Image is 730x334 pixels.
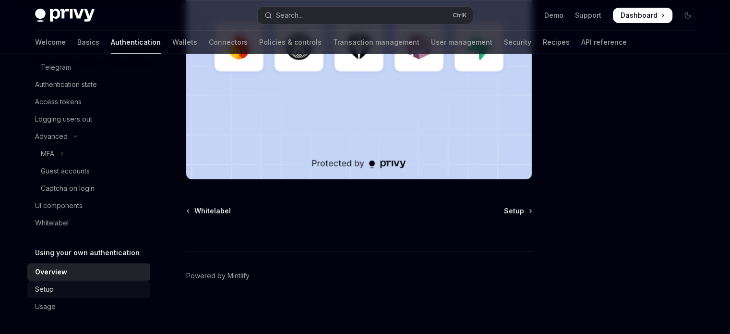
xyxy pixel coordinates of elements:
a: Authentication state [27,76,150,93]
a: Setup [504,206,531,216]
a: Dashboard [613,8,672,23]
a: Policies & controls [259,31,322,54]
a: Security [504,31,531,54]
div: Advanced [35,131,68,142]
a: Support [575,11,601,20]
a: Basics [77,31,99,54]
a: Overview [27,263,150,281]
h5: Using your own authentication [35,247,140,259]
span: Ctrl K [453,12,467,19]
a: Transaction management [333,31,419,54]
a: Connectors [209,31,248,54]
a: Access tokens [27,93,150,111]
a: User management [431,31,492,54]
div: UI components [35,200,83,211]
button: Toggle Advanced section [27,128,150,145]
a: API reference [581,31,627,54]
a: Guest accounts [27,162,150,180]
img: dark logo [35,9,95,22]
button: Toggle dark mode [680,8,695,23]
a: Authentication [111,31,161,54]
div: Usage [35,301,56,312]
div: Overview [35,266,67,278]
div: Access tokens [35,96,82,108]
div: Authentication state [35,79,97,90]
button: Open search [258,7,473,24]
a: Recipes [543,31,570,54]
a: Whitelabel [187,206,231,216]
a: Welcome [35,31,66,54]
div: MFA [41,148,54,160]
div: Guest accounts [41,165,90,177]
a: Logging users out [27,111,150,128]
div: Whitelabel [35,217,69,229]
div: Logging users out [35,113,92,125]
div: Setup [35,284,54,295]
a: Usage [27,298,150,315]
a: Captcha on login [27,180,150,197]
div: Search... [276,10,303,21]
a: Powered by Mintlify [186,271,250,281]
a: UI components [27,197,150,214]
a: Setup [27,281,150,298]
span: Setup [504,206,524,216]
a: Demo [544,11,563,20]
button: Toggle MFA section [27,145,150,162]
span: Dashboard [621,11,658,20]
span: Whitelabel [194,206,231,216]
div: Captcha on login [41,183,95,194]
a: Wallets [172,31,197,54]
a: Whitelabel [27,214,150,232]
